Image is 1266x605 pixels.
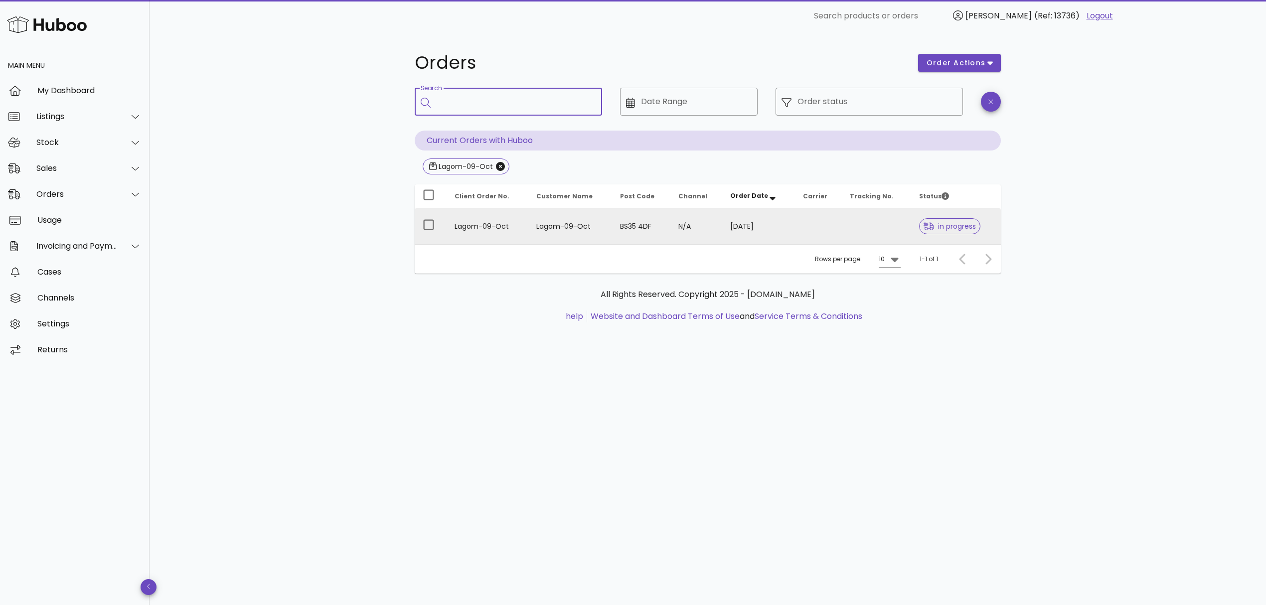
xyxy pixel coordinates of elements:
div: Settings [37,319,142,328]
th: Order Date: Sorted descending. Activate to remove sorting. [722,184,795,208]
div: Usage [37,215,142,225]
div: 10Rows per page: [879,251,901,267]
span: Tracking No. [850,192,894,200]
td: Lagom-09-Oct [528,208,612,244]
span: Client Order No. [455,192,509,200]
span: Carrier [803,192,827,200]
span: Status [919,192,949,200]
p: Current Orders with Huboo [415,131,1001,151]
span: Post Code [620,192,654,200]
img: Huboo Logo [7,14,87,35]
p: All Rights Reserved. Copyright 2025 - [DOMAIN_NAME] [423,289,993,301]
span: (Ref: 13736) [1034,10,1080,21]
div: Sales [36,163,118,173]
div: Rows per page: [815,245,901,274]
th: Carrier [795,184,842,208]
th: Post Code [612,184,670,208]
span: in progress [924,223,976,230]
span: order actions [926,58,986,68]
div: Stock [36,138,118,147]
th: Status [911,184,1001,208]
span: [PERSON_NAME] [965,10,1032,21]
a: help [566,310,583,322]
label: Search [421,85,442,92]
h1: Orders [415,54,906,72]
span: Order Date [730,191,768,200]
div: Cases [37,267,142,277]
td: BS35 4DF [612,208,670,244]
a: Logout [1087,10,1113,22]
div: 10 [879,255,885,264]
th: Customer Name [528,184,612,208]
th: Tracking No. [842,184,911,208]
th: Client Order No. [447,184,528,208]
a: Service Terms & Conditions [755,310,862,322]
div: Orders [36,189,118,199]
button: order actions [918,54,1001,72]
div: 1-1 of 1 [920,255,938,264]
a: Website and Dashboard Terms of Use [591,310,740,322]
td: Lagom-09-Oct [447,208,528,244]
span: Channel [678,192,707,200]
td: [DATE] [722,208,795,244]
div: Channels [37,293,142,302]
span: Customer Name [536,192,593,200]
button: Close [496,162,505,171]
div: Listings [36,112,118,121]
div: My Dashboard [37,86,142,95]
div: Invoicing and Payments [36,241,118,251]
li: and [587,310,862,322]
div: Returns [37,345,142,354]
td: N/A [670,208,722,244]
div: Lagom-09-Oct [437,161,493,171]
th: Channel [670,184,722,208]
